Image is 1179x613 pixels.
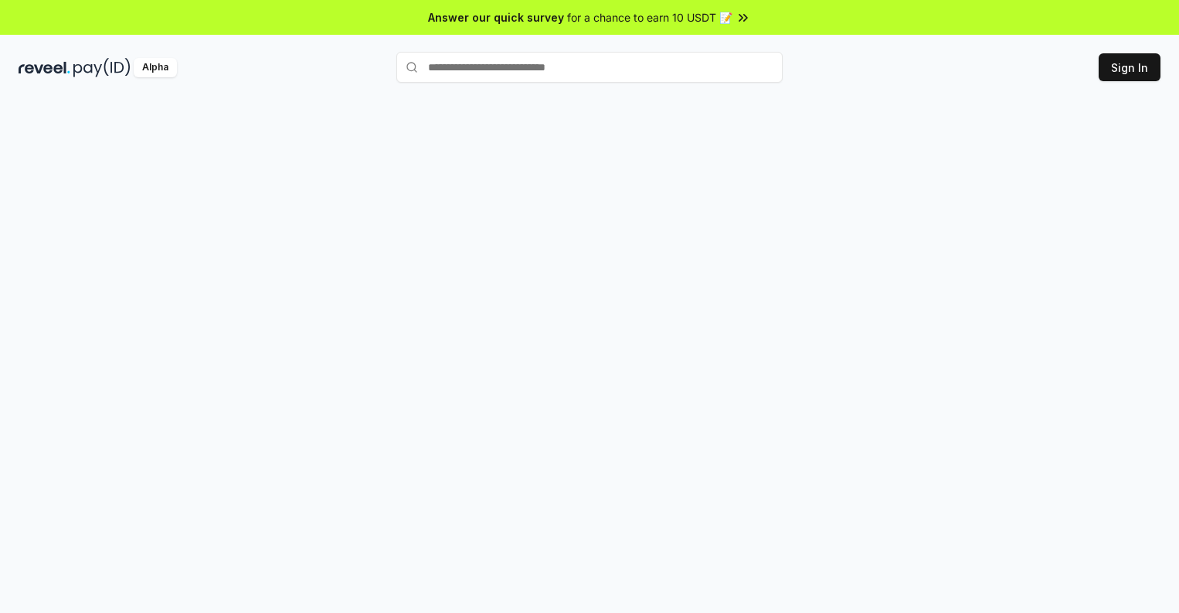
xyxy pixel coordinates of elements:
[428,9,564,26] span: Answer our quick survey
[73,58,131,77] img: pay_id
[134,58,177,77] div: Alpha
[567,9,732,26] span: for a chance to earn 10 USDT 📝
[19,58,70,77] img: reveel_dark
[1099,53,1160,81] button: Sign In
